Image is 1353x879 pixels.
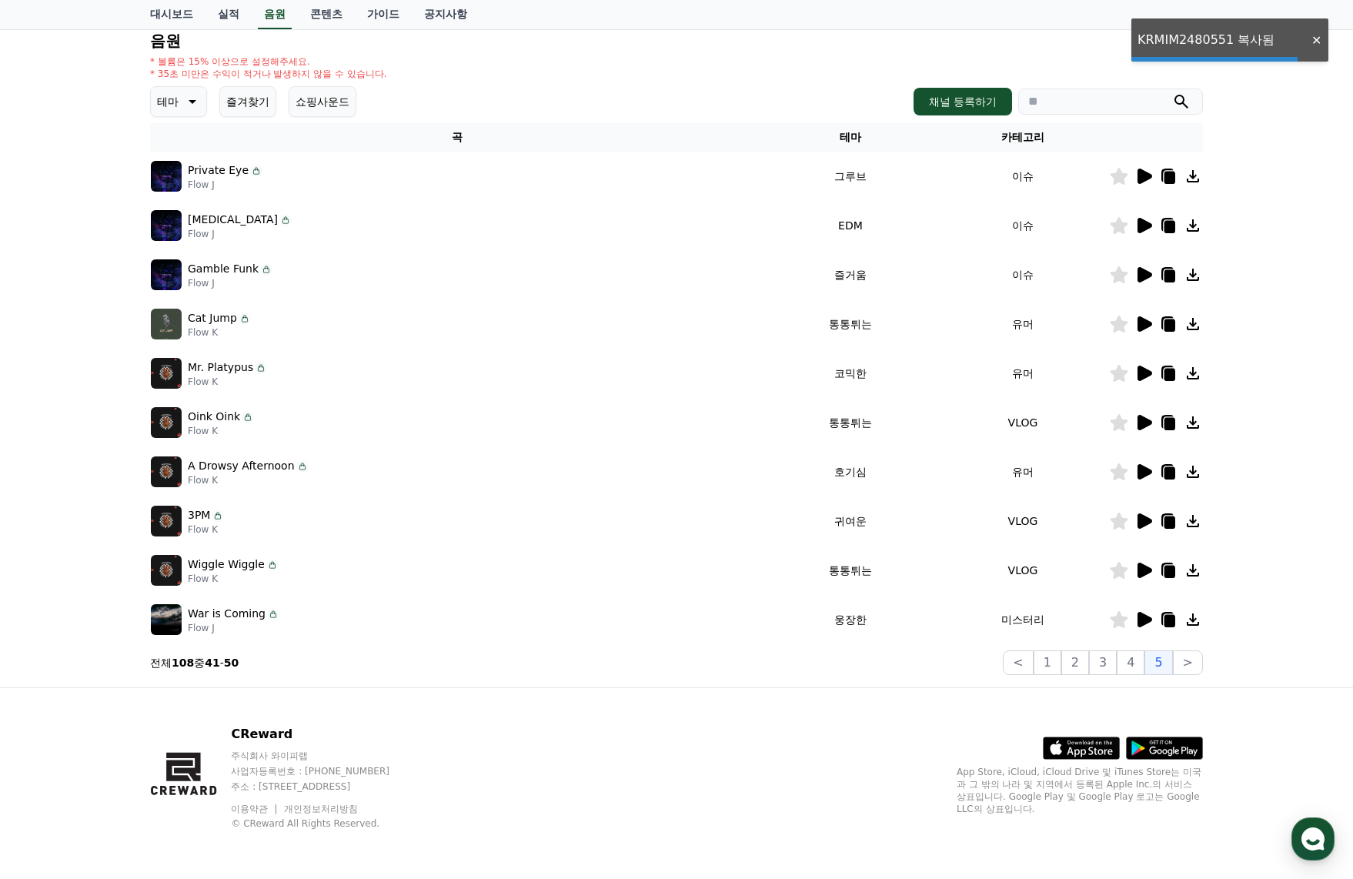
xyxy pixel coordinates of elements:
button: 테마 [150,86,207,117]
p: 3PM [188,507,210,523]
td: 미스터리 [937,595,1109,644]
p: 테마 [157,91,179,112]
p: 전체 중 - [150,655,239,670]
th: 테마 [764,123,937,152]
td: 통통튀는 [764,546,937,595]
img: music [151,210,182,241]
p: * 35초 미만은 수익이 적거나 발생하지 않을 수 있습니다. [150,68,387,80]
td: 유머 [937,447,1109,496]
strong: 41 [205,657,219,669]
span: 대화 [141,512,159,524]
td: 유머 [937,349,1109,398]
p: CReward [231,725,419,744]
a: 개인정보처리방침 [284,804,358,814]
a: 대화 [102,488,199,526]
p: [MEDICAL_DATA] [188,212,278,228]
th: 곡 [150,123,764,152]
a: 홈 [5,488,102,526]
td: 호기심 [764,447,937,496]
td: 그루브 [764,152,937,201]
p: Flow K [188,573,279,585]
button: 4 [1117,650,1144,675]
p: Flow J [188,179,262,191]
p: 사업자등록번호 : [PHONE_NUMBER] [231,765,419,777]
td: 웅장한 [764,595,937,644]
p: © CReward All Rights Reserved. [231,817,419,830]
button: 2 [1061,650,1089,675]
span: 홈 [48,511,58,523]
td: 이슈 [937,201,1109,250]
a: 이용약관 [231,804,279,814]
td: EDM [764,201,937,250]
p: Flow K [188,376,267,388]
p: Private Eye [188,162,249,179]
span: 설정 [238,511,256,523]
p: Flow K [188,474,309,486]
p: War is Coming [188,606,266,622]
img: music [151,506,182,536]
img: music [151,309,182,339]
td: 귀여운 [764,496,937,546]
td: VLOG [937,496,1109,546]
p: A Drowsy Afternoon [188,458,295,474]
p: Wiggle Wiggle [188,556,265,573]
td: 통통튀는 [764,398,937,447]
img: music [151,259,182,290]
td: VLOG [937,398,1109,447]
td: 코믹한 [764,349,937,398]
p: Flow J [188,622,279,634]
p: Flow J [188,277,272,289]
button: 쇼핑사운드 [289,86,356,117]
img: music [151,555,182,586]
button: 3 [1089,650,1117,675]
td: 이슈 [937,250,1109,299]
p: App Store, iCloud, iCloud Drive 및 iTunes Store는 미국과 그 밖의 나라 및 지역에서 등록된 Apple Inc.의 서비스 상표입니다. Goo... [957,766,1203,815]
img: music [151,161,182,192]
td: 즐거움 [764,250,937,299]
strong: 108 [172,657,194,669]
img: music [151,358,182,389]
p: 주식회사 와이피랩 [231,750,419,762]
p: Flow K [188,326,251,339]
img: music [151,604,182,635]
td: 통통튀는 [764,299,937,349]
p: Flow K [188,523,224,536]
td: 유머 [937,299,1109,349]
a: 설정 [199,488,296,526]
button: 1 [1034,650,1061,675]
strong: 50 [224,657,239,669]
p: 주소 : [STREET_ADDRESS] [231,780,419,793]
p: Flow K [188,425,254,437]
img: music [151,456,182,487]
button: 채널 등록하기 [914,88,1012,115]
button: < [1003,650,1033,675]
p: * 볼륨은 15% 이상으로 설정해주세요. [150,55,387,68]
td: VLOG [937,546,1109,595]
button: 5 [1144,650,1172,675]
img: music [151,407,182,438]
td: 이슈 [937,152,1109,201]
p: Mr. Platypus [188,359,253,376]
p: Flow J [188,228,292,240]
button: > [1173,650,1203,675]
h4: 음원 [150,32,1203,49]
button: 즐겨찾기 [219,86,276,117]
th: 카테고리 [937,123,1109,152]
p: Cat Jump [188,310,237,326]
p: Oink Oink [188,409,240,425]
p: Gamble Funk [188,261,259,277]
